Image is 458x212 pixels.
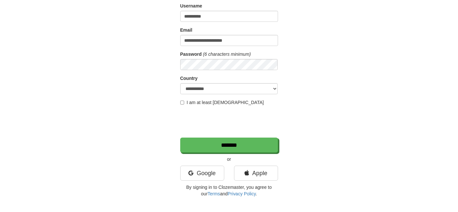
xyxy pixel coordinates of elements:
[180,166,224,181] a: Google
[180,100,185,105] input: I am at least [DEMOGRAPHIC_DATA]
[234,166,278,181] a: Apple
[208,191,220,196] a: Terms
[180,109,279,134] iframe: reCAPTCHA
[180,27,192,33] label: Email
[180,184,278,197] p: By signing in to Clozemaster, you agree to our and .
[228,191,256,196] a: Privacy Policy
[180,99,264,106] label: I am at least [DEMOGRAPHIC_DATA]
[203,52,251,57] em: (6 characters minimum)
[180,156,278,162] p: or
[180,3,202,9] label: Username
[180,75,198,82] label: Country
[180,51,202,57] label: Password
